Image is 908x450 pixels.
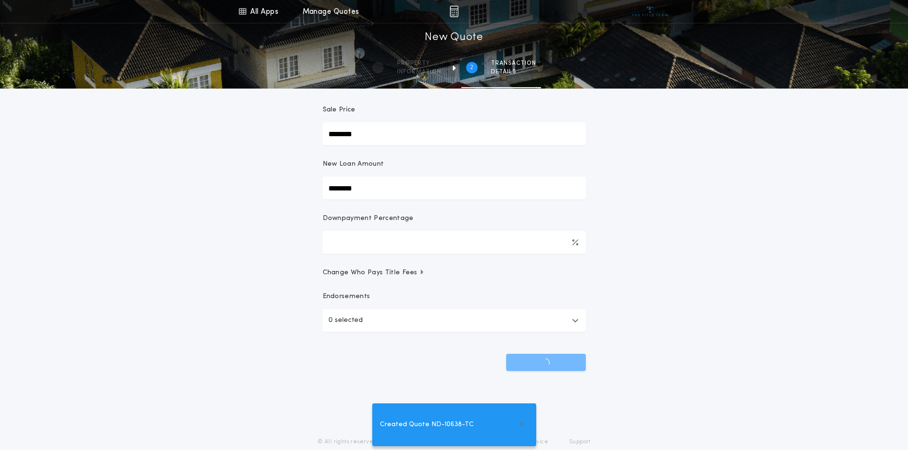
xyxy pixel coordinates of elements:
img: img [449,6,459,17]
input: Downpayment Percentage [323,231,586,254]
span: information [397,68,441,76]
p: 0 selected [328,315,363,326]
input: New Loan Amount [323,177,586,200]
input: Sale Price [323,122,586,145]
span: Created Quote ND-10638-TC [380,420,474,430]
h1: New Quote [425,30,483,45]
span: Transaction [491,60,536,67]
button: Change Who Pays Title Fees [323,268,586,278]
p: Downpayment Percentage [323,214,414,223]
span: details [491,68,536,76]
button: 0 selected [323,309,586,332]
p: New Loan Amount [323,160,384,169]
p: Endorsements [323,292,586,301]
p: Sale Price [323,105,356,115]
h2: 2 [470,64,473,71]
span: Change Who Pays Title Fees [323,268,425,278]
span: Property [397,60,441,67]
img: vs-icon [632,7,668,16]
